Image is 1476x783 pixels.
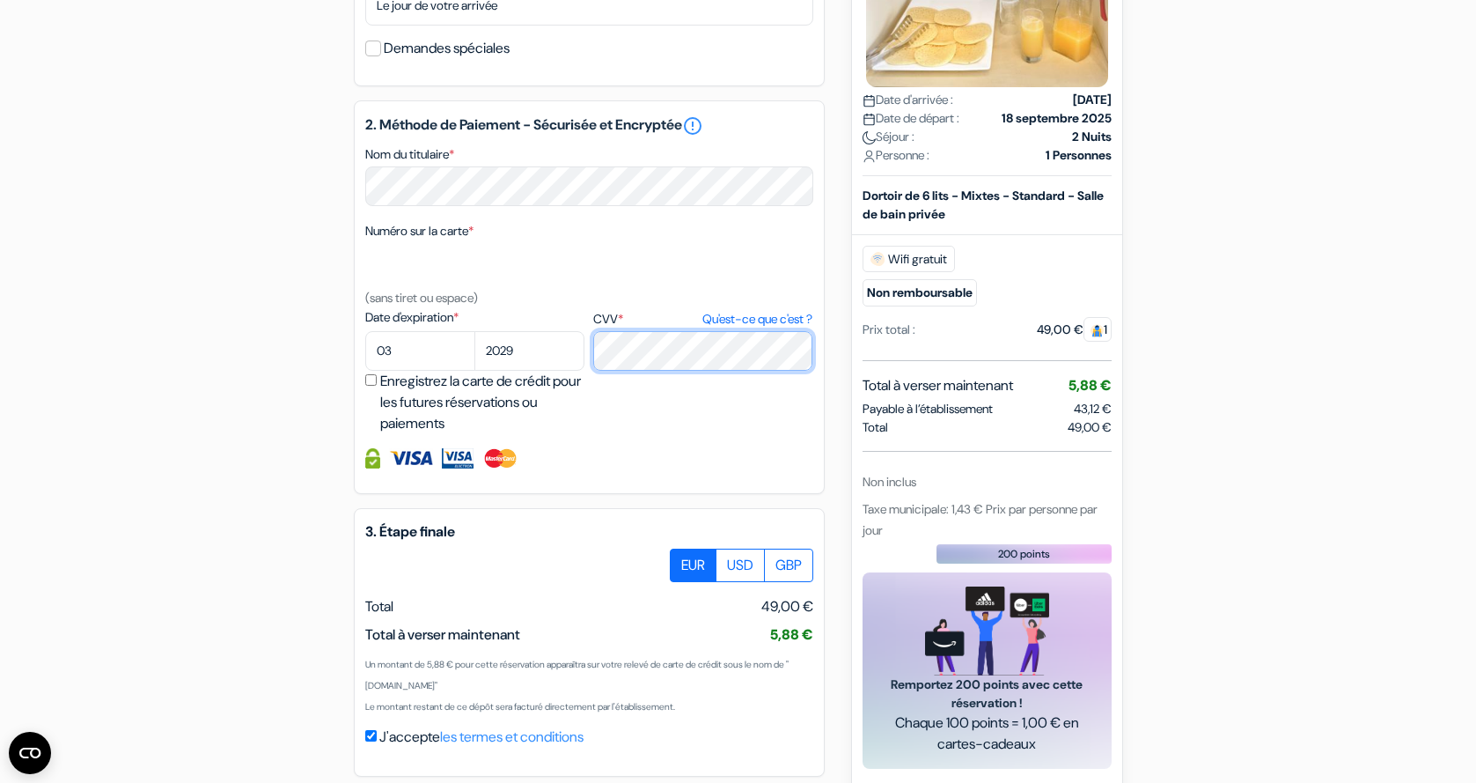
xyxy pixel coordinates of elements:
[365,701,675,713] small: Le montant restant de ce dépôt sera facturé directement par l'établissement.
[365,115,813,137] h5: 2. Méthode de Paiement - Sécurisée et Encryptée
[863,375,1013,396] span: Total à verser maintenant
[1090,324,1104,337] img: guest.svg
[863,501,1098,538] span: Taxe municipale: 1,43 € Prix par personne par jour
[863,279,977,307] small: Non remboursable
[702,310,812,329] a: Qu'est-ce que c'est ?
[870,252,885,266] img: free_wifi.svg
[365,308,584,327] label: Date d'expiration
[440,728,584,746] a: les termes et conditions
[1068,376,1112,395] span: 5,88 €
[1072,128,1112,146] strong: 2 Nuits
[863,321,915,339] div: Prix total :
[670,549,716,582] label: EUR
[863,91,953,109] span: Date d'arrivée :
[365,625,520,644] span: Total à verser maintenant
[1068,418,1112,437] span: 49,00 €
[761,596,813,617] span: 49,00 €
[9,732,51,774] button: Ouvrir le widget CMP
[1037,321,1112,339] div: 49,00 €
[863,131,876,144] img: moon.svg
[863,246,955,272] span: Wifi gratuit
[379,727,584,748] label: J'accepte
[671,549,813,582] div: Basic radio toggle button group
[716,549,765,582] label: USD
[764,549,813,582] label: GBP
[884,676,1090,713] span: Remportez 200 points avec cette réservation !
[863,94,876,107] img: calendar.svg
[998,546,1050,562] span: 200 points
[863,109,959,128] span: Date de départ :
[442,448,474,469] img: Visa Electron
[863,188,1104,222] b: Dortoir de 6 lits - Mixtes - Standard - Salle de bain privée
[365,222,474,240] label: Numéro sur la carte
[1083,317,1112,342] span: 1
[1002,109,1112,128] strong: 18 septembre 2025
[482,448,518,469] img: Master Card
[863,128,914,146] span: Séjour :
[389,448,433,469] img: Visa
[1073,91,1112,109] strong: [DATE]
[365,448,380,469] img: Information de carte de crédit entièrement encryptée et sécurisée
[863,150,876,163] img: user_icon.svg
[593,310,812,329] label: CVV
[863,400,993,418] span: Payable à l’établissement
[365,523,813,540] h5: 3. Étape finale
[365,659,789,691] small: Un montant de 5,88 € pour cette réservation apparaîtra sur votre relevé de carte de crédit sous l...
[1074,401,1112,417] span: 43,12 €
[1046,146,1112,165] strong: 1 Personnes
[884,713,1090,755] span: Chaque 100 points = 1,00 € en cartes-cadeaux
[365,145,454,164] label: Nom du titulaire
[365,597,393,616] span: Total
[682,115,703,137] a: error_outline
[384,36,510,61] label: Demandes spéciales
[770,625,813,644] span: 5,88 €
[863,418,888,437] span: Total
[863,146,929,165] span: Personne :
[365,290,478,306] small: (sans tiret ou espace)
[380,371,590,434] label: Enregistrez la carte de crédit pour les futures réservations ou paiements
[863,473,1112,491] div: Non inclus
[863,113,876,126] img: calendar.svg
[925,587,1049,676] img: gift_card_hero_new.png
